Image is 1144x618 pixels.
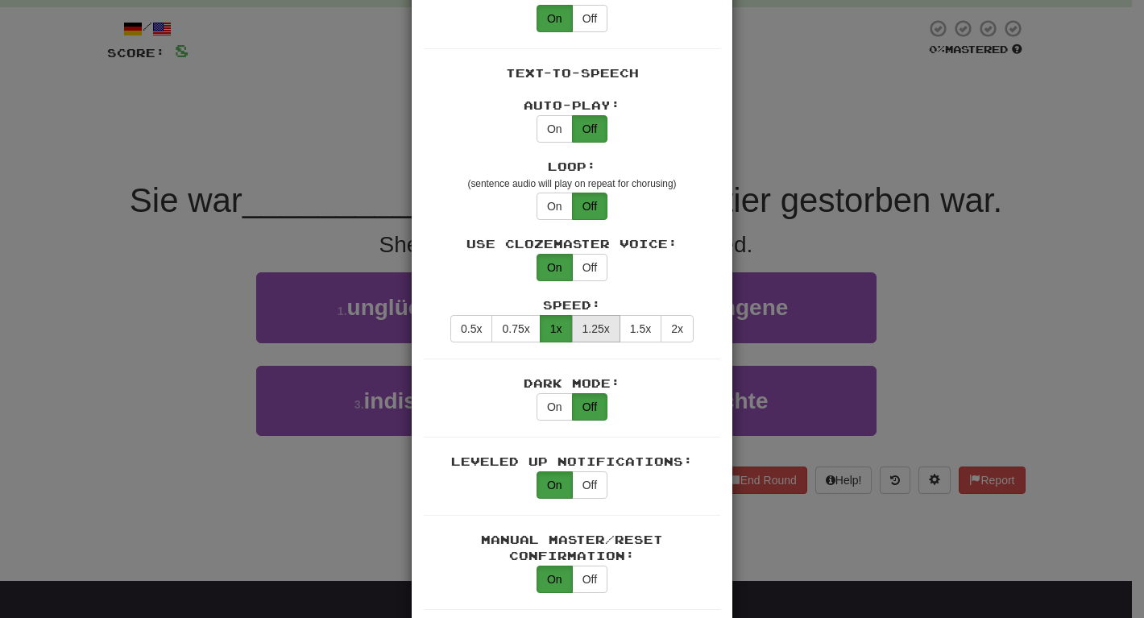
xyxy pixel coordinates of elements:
[572,254,607,281] button: Off
[450,315,492,342] button: 0.5x
[537,193,573,220] button: On
[424,65,720,81] div: Text-to-Speech
[661,315,694,342] button: 2x
[424,236,720,252] div: Use Clozemaster Voice:
[537,115,607,143] div: Text-to-speech auto-play
[424,532,720,564] div: Manual Master/Reset Confirmation:
[572,5,607,32] button: Off
[424,454,720,470] div: Leveled Up Notifications:
[537,115,573,143] button: On
[572,193,607,220] button: Off
[537,393,573,421] button: On
[467,178,676,189] small: (sentence audio will play on repeat for chorusing)
[620,315,661,342] button: 1.5x
[450,315,694,342] div: Text-to-speech speed
[537,5,573,32] button: On
[537,566,573,593] button: On
[537,254,607,281] div: Use Clozemaster text-to-speech
[540,315,573,342] button: 1x
[424,159,720,175] div: Loop:
[572,471,607,499] button: Off
[572,393,607,421] button: Off
[424,375,720,392] div: Dark Mode:
[537,193,607,220] div: Text-to-speech looping
[424,97,720,114] div: Auto-Play:
[424,297,720,313] div: Speed:
[537,471,573,499] button: On
[572,315,620,342] button: 1.25x
[572,115,607,143] button: Off
[572,566,607,593] button: Off
[491,315,540,342] button: 0.75x
[537,254,573,281] button: On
